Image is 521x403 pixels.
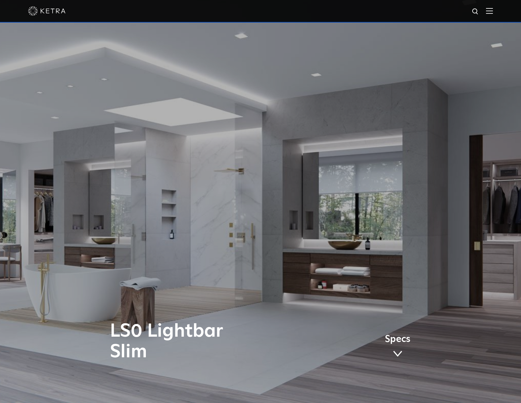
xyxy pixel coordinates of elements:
img: Hamburger%20Nav.svg [486,8,493,14]
img: ketra-logo-2019-white [28,6,66,16]
img: search icon [472,8,479,16]
a: Specs [385,335,410,359]
h1: LS0 Lightbar Slim [110,321,286,362]
span: Specs [385,335,410,344]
